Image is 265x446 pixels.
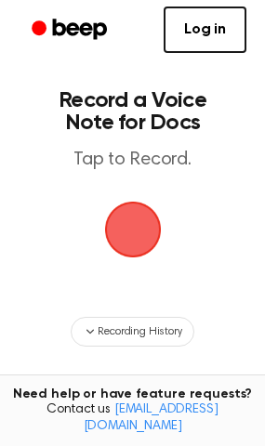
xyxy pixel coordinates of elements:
img: Beep Logo [105,202,161,257]
button: Recording History [71,317,193,347]
a: [EMAIL_ADDRESS][DOMAIN_NAME] [84,403,219,433]
span: Contact us [11,402,254,435]
span: Recording History [98,323,181,340]
h1: Record a Voice Note for Docs [33,89,232,134]
a: Beep [19,12,124,48]
p: Tap to Record. [33,149,232,172]
a: Log in [164,7,246,53]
